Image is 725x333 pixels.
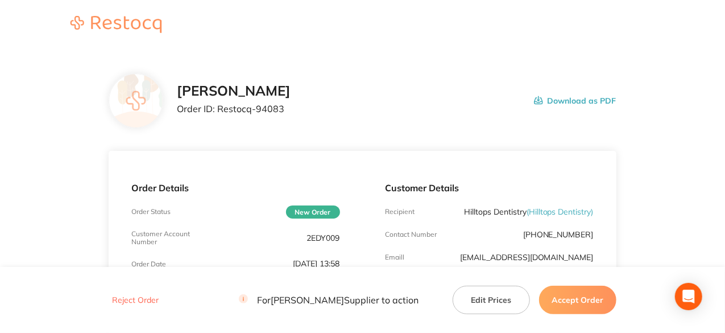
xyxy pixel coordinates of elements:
[386,231,437,239] p: Contact Number
[386,208,415,216] p: Recipient
[464,207,594,216] p: Hilltops Dentistry
[59,16,173,35] a: Restocq logo
[386,183,594,193] p: Customer Details
[239,295,419,306] p: For [PERSON_NAME] Supplier to action
[453,286,530,314] button: Edit Prices
[539,286,616,314] button: Accept Order
[131,230,201,246] p: Customer Account Number
[523,230,594,239] p: [PHONE_NUMBER]
[534,83,616,118] button: Download as PDF
[286,205,340,219] span: New Order
[293,259,340,268] p: [DATE] 13:58
[109,295,162,306] button: Reject Order
[675,283,702,310] div: Open Intercom Messenger
[177,83,291,99] h2: [PERSON_NAME]
[527,207,594,217] span: ( Hilltops Dentistry )
[131,183,339,193] p: Order Details
[460,252,594,262] a: [EMAIL_ADDRESS][DOMAIN_NAME]
[131,260,166,268] p: Order Date
[386,253,405,261] p: Emaill
[131,208,171,216] p: Order Status
[59,16,173,33] img: Restocq logo
[307,233,340,242] p: 2EDY009
[177,104,291,114] p: Order ID: Restocq- 94083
